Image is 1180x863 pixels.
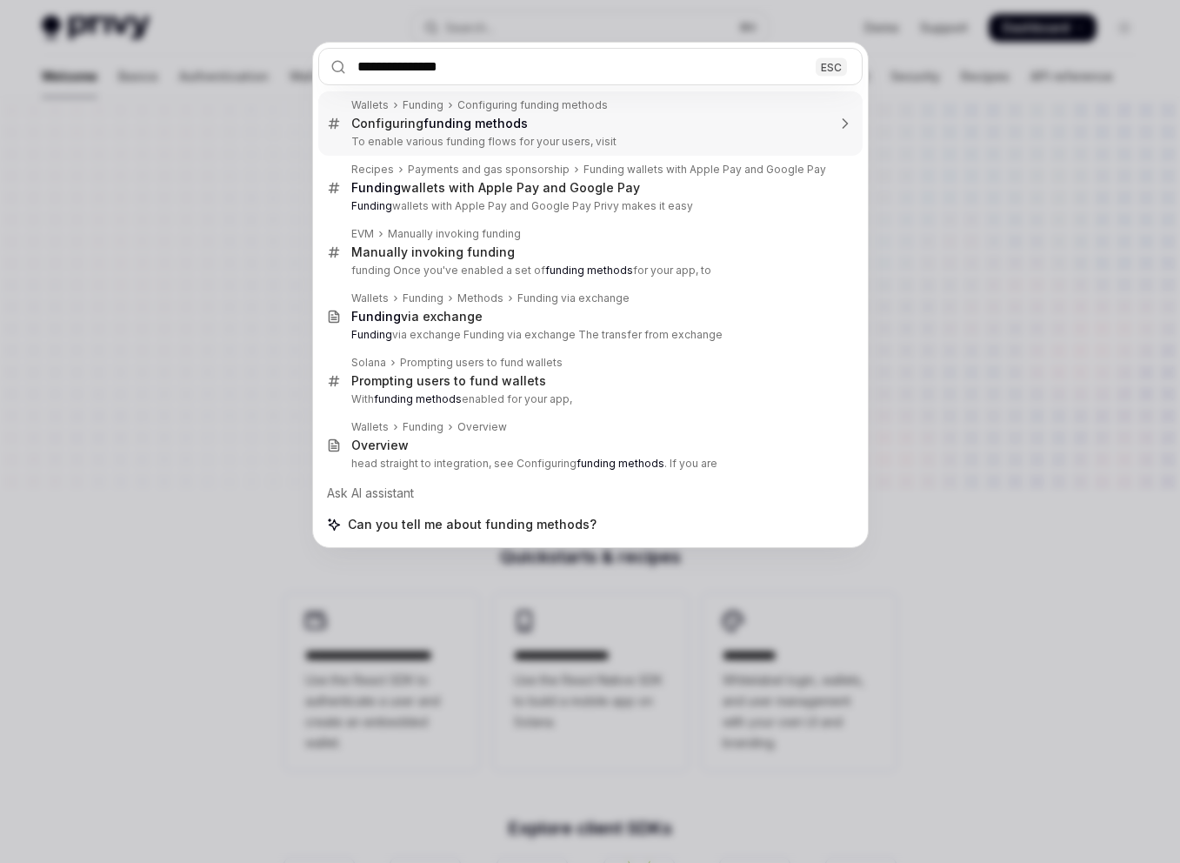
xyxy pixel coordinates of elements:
b: Funding [351,328,392,341]
span: Can you tell me about funding methods? [348,516,597,533]
b: funding methods [374,392,462,405]
p: To enable various funding flows for your users, visit [351,135,826,149]
div: wallets with Apple Pay and Google Pay [351,180,640,196]
div: Prompting users to fund wallets [351,373,546,389]
div: Funding wallets with Apple Pay and Google Pay [583,163,826,177]
p: With enabled for your app, [351,392,826,406]
div: Wallets [351,420,389,434]
div: ESC [816,57,847,76]
b: Funding [351,180,401,195]
div: EVM [351,227,374,241]
div: via exchange [351,309,483,324]
div: Configuring funding methods [457,98,608,112]
div: Prompting users to fund wallets [400,356,563,370]
p: funding Once you've enabled a set of for your app, to [351,264,826,278]
div: Recipes [351,163,394,177]
p: wallets with Apple Pay and Google Pay Privy makes it easy [351,199,826,213]
div: Configuring [351,116,528,131]
b: funding methods [423,116,528,130]
div: Funding via exchange [517,291,630,305]
div: Methods [457,291,503,305]
p: via exchange Funding via exchange The transfer from exchange [351,328,826,342]
b: funding methods [545,264,633,277]
div: Funding [403,291,443,305]
div: Wallets [351,291,389,305]
div: Manually invoking funding [388,227,521,241]
div: Funding [403,420,443,434]
div: Solana [351,356,386,370]
b: Funding [351,199,392,212]
p: head straight to integration, see Configuring . If you are [351,457,826,471]
div: Overview [457,420,507,434]
div: Overview [351,438,409,453]
div: Funding [403,98,443,112]
b: Funding [351,309,401,324]
b: funding methods [577,457,664,470]
div: Ask AI assistant [318,478,863,509]
div: Payments and gas sponsorship [408,163,570,177]
div: Wallets [351,98,389,112]
div: Manually invoking funding [351,244,515,260]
